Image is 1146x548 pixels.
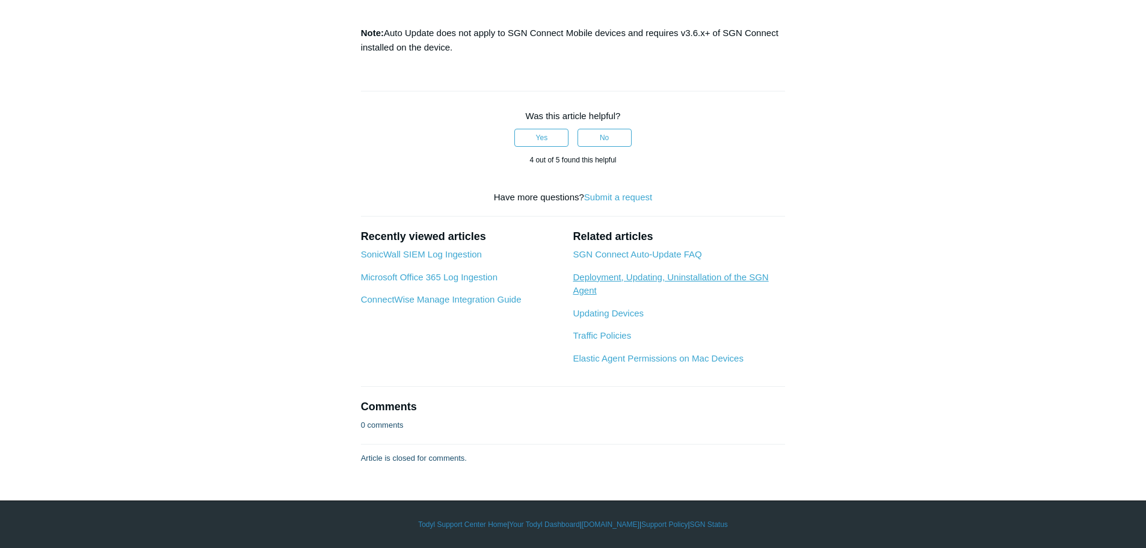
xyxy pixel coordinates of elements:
[361,272,498,282] a: Microsoft Office 365 Log Ingestion
[361,249,482,259] a: SonicWall SIEM Log Ingestion
[361,294,522,304] a: ConnectWise Manage Integration Guide
[573,308,644,318] a: Updating Devices
[573,249,701,259] a: SGN Connect Auto-Update FAQ
[573,330,631,340] a: Traffic Policies
[641,519,688,530] a: Support Policy
[573,353,743,363] a: Elastic Agent Permissions on Mac Devices
[361,191,786,205] div: Have more questions?
[361,452,467,464] p: Article is closed for comments.
[526,111,621,121] span: Was this article helpful?
[509,519,579,530] a: Your Todyl Dashboard
[578,129,632,147] button: This article was not helpful
[573,272,768,296] a: Deployment, Updating, Uninstallation of the SGN Agent
[361,28,384,38] strong: Note:
[529,156,616,164] span: 4 out of 5 found this helpful
[582,519,639,530] a: [DOMAIN_NAME]
[224,519,922,530] div: | | | |
[514,129,568,147] button: This article was helpful
[584,192,652,202] a: Submit a request
[361,229,561,245] h2: Recently viewed articles
[573,229,785,245] h2: Related articles
[361,26,786,55] p: Auto Update does not apply to SGN Connect Mobile devices and requires v3.6.x+ of SGN Connect inst...
[418,519,507,530] a: Todyl Support Center Home
[361,419,404,431] p: 0 comments
[361,399,786,415] h2: Comments
[690,519,728,530] a: SGN Status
